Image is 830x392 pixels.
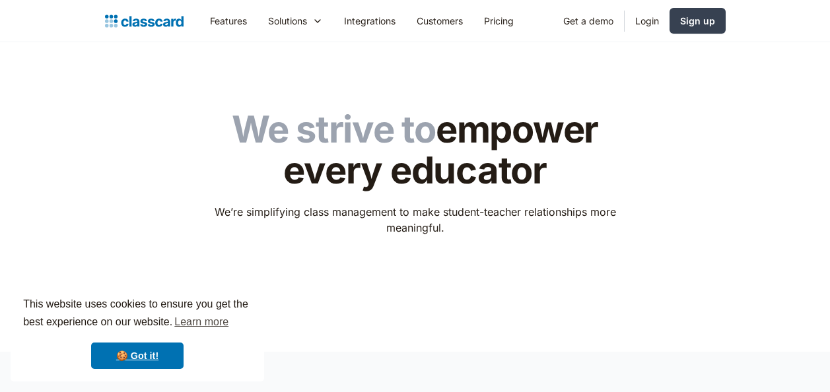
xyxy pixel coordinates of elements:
p: We’re simplifying class management to make student-teacher relationships more meaningful. [205,204,625,236]
div: Sign up [680,14,715,28]
span: We strive to [232,107,436,152]
div: cookieconsent [11,284,264,381]
a: learn more about cookies [172,312,230,332]
div: Solutions [268,14,307,28]
div: Solutions [258,6,333,36]
a: Pricing [473,6,524,36]
a: home [105,12,184,30]
a: Login [625,6,670,36]
a: Sign up [670,8,726,34]
h1: empower every educator [205,110,625,191]
a: Get a demo [553,6,624,36]
a: Customers [406,6,473,36]
span: This website uses cookies to ensure you get the best experience on our website. [23,296,252,332]
a: Features [199,6,258,36]
a: dismiss cookie message [91,343,184,369]
a: Integrations [333,6,406,36]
